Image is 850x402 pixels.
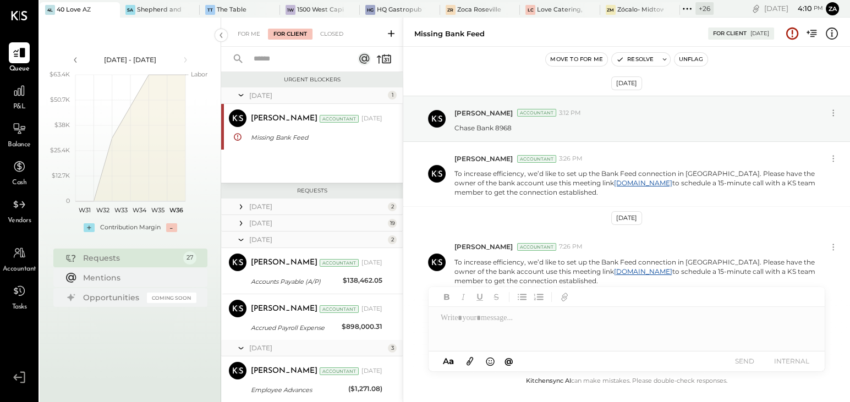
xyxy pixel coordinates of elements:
[515,290,529,304] button: Unordered List
[1,80,38,112] a: P&L
[414,29,485,39] div: Missing Bank Feed
[166,223,177,232] div: -
[83,292,141,303] div: Opportunities
[12,178,26,188] span: Cash
[315,29,349,40] div: Closed
[100,223,161,232] div: Contribution Margin
[695,2,714,15] div: + 26
[1,243,38,274] a: Accountant
[348,383,382,394] div: ($1,271.08)
[147,293,196,303] div: Coming Soon
[1,156,38,188] a: Cash
[614,179,672,187] a: [DOMAIN_NAME]
[501,354,517,368] button: @
[674,53,708,66] button: Unflag
[517,109,556,117] div: Accountant
[251,132,379,143] div: Missing Bank Feed
[454,123,512,133] p: Chase Bank 8968
[611,211,642,225] div: [DATE]
[45,5,55,15] div: 4L
[83,272,191,283] div: Mentions
[537,5,584,14] div: Love Catering, Inc.
[517,243,556,251] div: Accountant
[361,258,382,267] div: [DATE]
[546,53,607,66] button: Move to for me
[454,108,513,118] span: [PERSON_NAME]
[84,55,177,64] div: [DATE] - [DATE]
[456,290,470,304] button: Italic
[205,5,215,15] div: TT
[473,290,487,304] button: Underline
[249,218,385,228] div: [DATE]
[440,290,454,304] button: Bold
[169,206,183,214] text: W36
[251,304,317,315] div: [PERSON_NAME]
[826,2,839,15] button: Za
[232,29,266,40] div: For Me
[249,343,385,353] div: [DATE]
[617,5,664,14] div: Zócalo- Midtown (Zoca Inc.)
[251,257,317,268] div: [PERSON_NAME]
[13,102,26,112] span: P&L
[217,5,246,14] div: The Table
[12,302,27,312] span: Tasks
[377,5,424,14] div: HQ Gastropub - [GEOGRAPHIC_DATA]
[1,42,38,74] a: Queue
[454,242,513,251] span: [PERSON_NAME]
[611,76,642,90] div: [DATE]
[750,30,769,37] div: [DATE]
[320,367,359,375] div: Accountant
[517,155,556,163] div: Accountant
[320,115,359,123] div: Accountant
[227,187,397,195] div: Requests
[137,5,184,14] div: Shepherd and [PERSON_NAME]
[722,354,766,368] button: SEND
[151,206,164,214] text: W35
[454,257,822,285] p: To increase efficiency, we’d like to set up the Bank Feed connection in [GEOGRAPHIC_DATA]. Please...
[3,265,36,274] span: Accountant
[50,146,70,154] text: $25.4K
[183,251,196,265] div: 27
[614,267,672,276] a: [DOMAIN_NAME]
[125,5,135,15] div: Sa
[388,202,397,211] div: 2
[83,252,178,263] div: Requests
[9,64,30,74] span: Queue
[191,70,207,78] text: Labor
[559,243,583,251] span: 7:26 PM
[531,290,546,304] button: Ordered List
[251,276,339,287] div: Accounts Payable (A/P)
[251,366,317,377] div: [PERSON_NAME]
[78,206,90,214] text: W31
[454,169,822,197] p: To increase efficiency, we’d like to set up the Bank Feed connection in [GEOGRAPHIC_DATA]. Please...
[251,384,345,395] div: Employee Advances
[446,5,456,15] div: ZR
[388,344,397,353] div: 3
[361,367,382,376] div: [DATE]
[770,354,814,368] button: INTERNAL
[388,91,397,100] div: 1
[50,70,70,78] text: $63.4K
[559,155,583,163] span: 3:26 PM
[449,356,454,366] span: a
[286,5,295,15] div: 1W
[454,154,513,163] span: [PERSON_NAME]
[52,172,70,179] text: $12.7K
[249,91,385,100] div: [DATE]
[557,290,572,304] button: Add URL
[96,206,109,214] text: W32
[320,305,359,313] div: Accountant
[320,259,359,267] div: Accountant
[1,118,38,150] a: Balance
[1,194,38,226] a: Vendors
[606,5,616,15] div: ZM
[54,121,70,129] text: $38K
[343,275,382,286] div: $138,462.05
[388,235,397,244] div: 2
[365,5,375,15] div: HG
[268,29,312,40] div: For Client
[489,290,503,304] button: Strikethrough
[750,3,761,14] div: copy link
[251,322,338,333] div: Accrued Payroll Expense
[361,114,382,123] div: [DATE]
